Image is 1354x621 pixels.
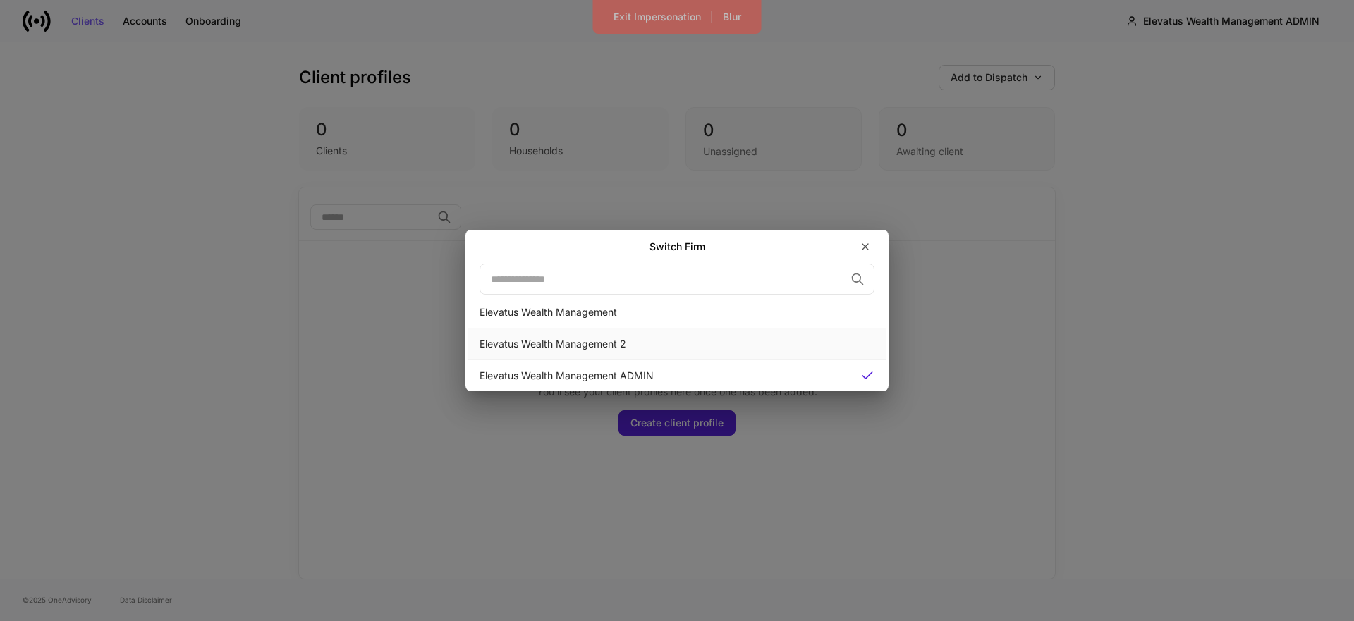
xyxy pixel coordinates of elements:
[480,369,849,383] div: Elevatus Wealth Management ADMIN
[723,12,741,22] div: Blur
[614,12,701,22] div: Exit Impersonation
[480,337,874,351] div: Elevatus Wealth Management 2
[649,240,705,254] h2: Switch Firm
[480,305,874,319] div: Elevatus Wealth Management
